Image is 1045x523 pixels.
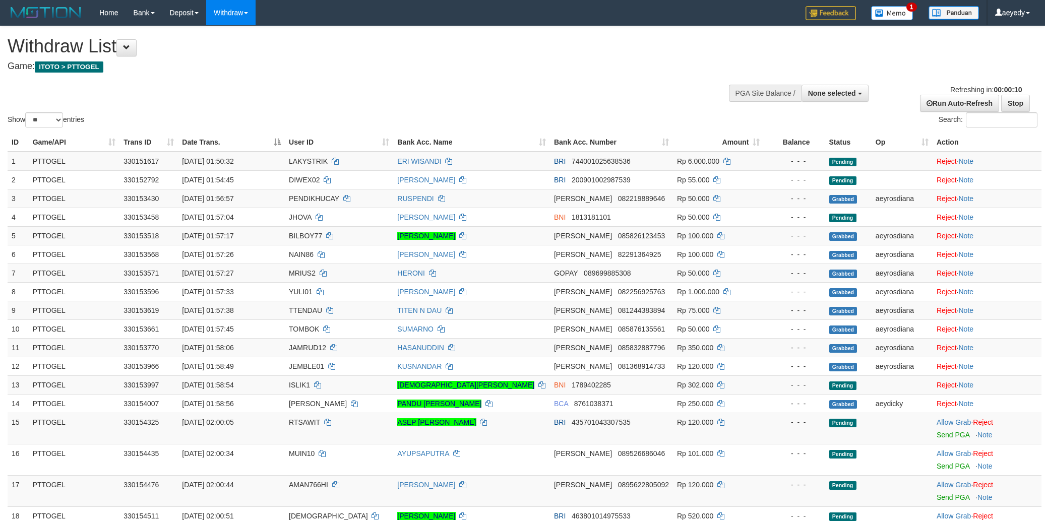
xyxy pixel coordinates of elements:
[959,194,974,203] a: Note
[937,418,971,426] a: Allow Grab
[572,512,631,520] span: Copy 463801014975533 to clipboard
[937,362,957,370] a: Reject
[397,250,455,258] a: [PERSON_NAME]
[124,213,159,221] span: 330153458
[937,493,969,501] a: Send PGA
[937,481,971,489] a: Allow Grab
[289,400,347,408] span: [PERSON_NAME]
[829,176,856,185] span: Pending
[554,381,566,389] span: BNI
[182,269,233,277] span: [DATE] 01:57:27
[178,133,285,152] th: Date Trans.: activate to sort column descending
[729,85,802,102] div: PGA Site Balance /
[933,301,1041,319] td: ·
[289,232,322,240] span: BILBOY77
[872,245,933,264] td: aeyrosdiana
[182,306,233,314] span: [DATE] 01:57:38
[554,194,612,203] span: [PERSON_NAME]
[937,512,971,520] a: Allow Grab
[397,176,455,184] a: [PERSON_NAME]
[933,264,1041,282] td: ·
[937,481,973,489] span: ·
[829,419,856,427] span: Pending
[618,325,665,333] span: Copy 085876135561 to clipboard
[8,5,84,20] img: MOTION_logo.png
[973,418,993,426] a: Reject
[8,394,29,413] td: 14
[550,133,673,152] th: Bank Acc. Number: activate to sort column ascending
[29,152,120,171] td: PTTOGEL
[959,232,974,240] a: Note
[933,413,1041,444] td: ·
[124,481,159,489] span: 330154476
[937,400,957,408] a: Reject
[397,194,434,203] a: RUSPENDI
[973,481,993,489] a: Reject
[677,362,713,370] span: Rp 120.000
[829,450,856,459] span: Pending
[554,269,578,277] span: GOPAY
[124,381,159,389] span: 330153997
[973,512,993,520] a: Reject
[768,268,821,278] div: - - -
[182,288,233,296] span: [DATE] 01:57:33
[25,112,63,127] select: Showentries
[937,431,969,439] a: Send PGA
[937,157,957,165] a: Reject
[29,133,120,152] th: Game/API: activate to sort column ascending
[933,357,1041,375] td: ·
[8,301,29,319] td: 9
[825,133,872,152] th: Status
[397,449,449,457] a: AYUPSAPUTRA
[124,269,159,277] span: 330153571
[618,362,665,370] span: Copy 081368914733 to clipboard
[937,269,957,277] a: Reject
[933,282,1041,301] td: ·
[289,512,368,520] span: [DEMOGRAPHIC_DATA]
[829,251,857,259] span: Grabbed
[8,319,29,338] td: 10
[124,400,159,408] span: 330154007
[397,157,441,165] a: ERI WISANDI
[829,481,856,490] span: Pending
[937,306,957,314] a: Reject
[124,325,159,333] span: 330153661
[554,306,612,314] span: [PERSON_NAME]
[8,112,84,127] label: Show entries
[29,226,120,245] td: PTTOGEL
[937,213,957,221] a: Reject
[768,511,821,521] div: - - -
[959,157,974,165] a: Note
[959,288,974,296] a: Note
[677,232,713,240] span: Rp 100.000
[677,381,713,389] span: Rp 302.000
[937,381,957,389] a: Reject
[124,157,159,165] span: 330151617
[289,362,324,370] span: JEMBLE01
[872,357,933,375] td: aeyrosdiana
[933,170,1041,189] td: ·
[8,152,29,171] td: 1
[768,380,821,390] div: - - -
[937,462,969,470] a: Send PGA
[618,449,665,457] span: Copy 089526686046 to clipboard
[8,170,29,189] td: 2
[872,319,933,338] td: aeyrosdiana
[29,189,120,208] td: PTTOGEL
[289,250,314,258] span: NAIN86
[872,189,933,208] td: aeyrosdiana
[959,344,974,352] a: Note
[29,444,120,475] td: PTTOGEL
[618,344,665,352] span: Copy 085832887796 to clipboard
[677,250,713,258] span: Rp 100.000
[397,344,444,352] a: HASANUDDIN
[808,89,856,97] span: None selected
[289,344,326,352] span: JAMRUD12
[182,381,233,389] span: [DATE] 01:58:54
[977,431,993,439] a: Note
[182,157,233,165] span: [DATE] 01:50:32
[929,6,979,20] img: panduan.png
[124,418,159,426] span: 330154325
[950,86,1022,94] span: Refreshing in:
[182,325,233,333] span: [DATE] 01:57:45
